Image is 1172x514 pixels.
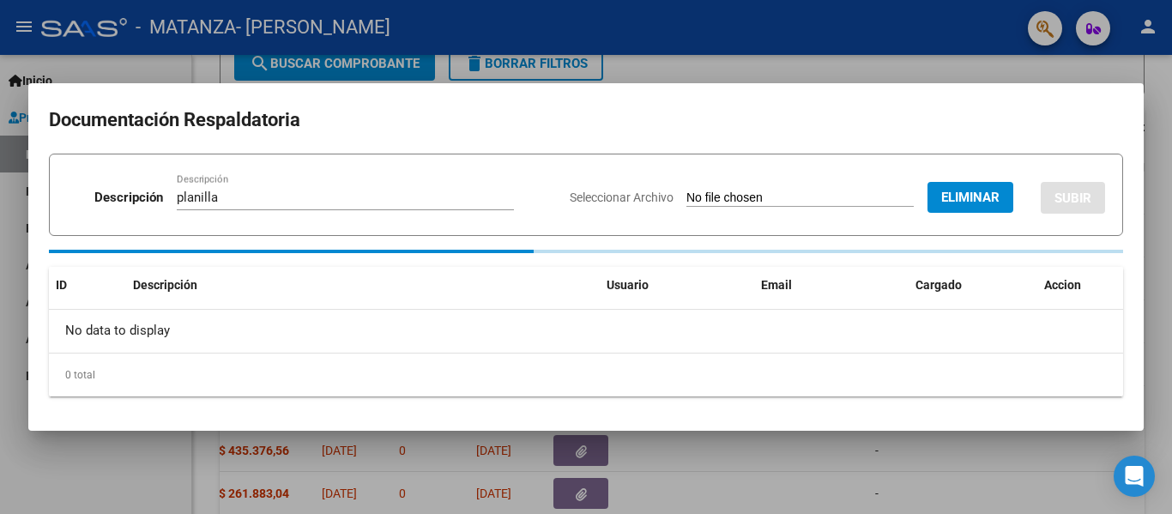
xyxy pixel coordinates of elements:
h2: Documentación Respaldatoria [49,104,1123,136]
datatable-header-cell: Email [754,267,909,304]
span: Cargado [915,278,962,292]
button: Eliminar [927,182,1013,213]
span: SUBIR [1054,190,1091,206]
span: Accion [1044,278,1081,292]
span: ID [56,278,67,292]
p: Descripción [94,188,163,208]
span: Eliminar [941,190,1000,205]
div: 0 total [49,354,1123,396]
datatable-header-cell: Accion [1037,267,1123,304]
datatable-header-cell: ID [49,267,126,304]
span: Email [761,278,792,292]
datatable-header-cell: Usuario [600,267,754,304]
span: Descripción [133,278,197,292]
span: Seleccionar Archivo [570,190,674,204]
button: SUBIR [1041,182,1105,214]
datatable-header-cell: Cargado [909,267,1037,304]
div: No data to display [49,310,1123,353]
span: Usuario [607,278,649,292]
div: Open Intercom Messenger [1114,456,1155,497]
datatable-header-cell: Descripción [126,267,600,304]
